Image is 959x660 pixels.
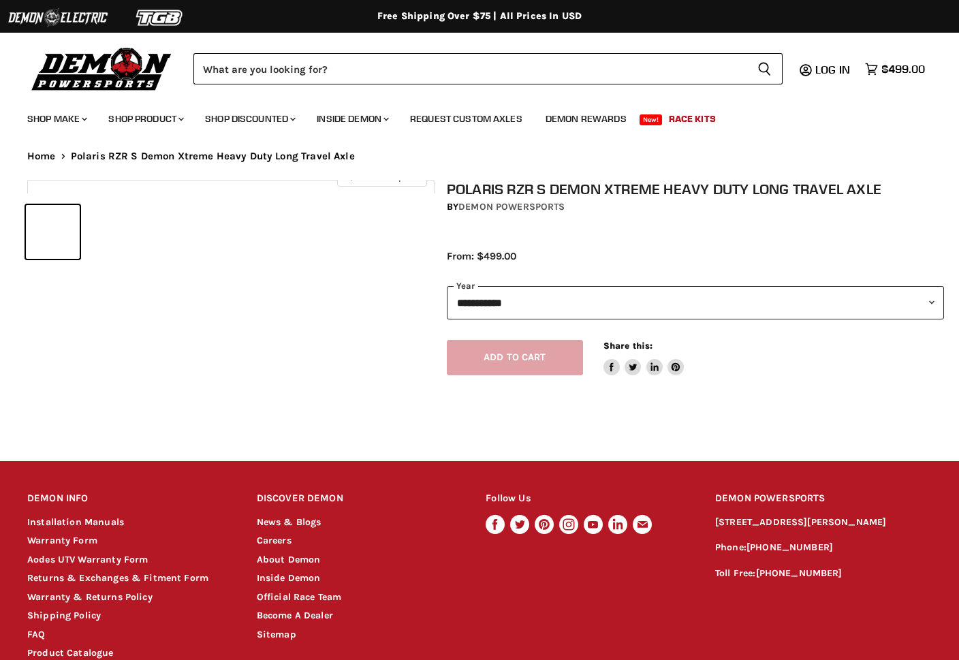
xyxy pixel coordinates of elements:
[257,554,321,565] a: About Demon
[858,59,932,79] a: $499.00
[27,610,101,621] a: Shipping Policy
[257,591,342,603] a: Official Race Team
[257,516,321,528] a: News & Blogs
[400,105,533,133] a: Request Custom Axles
[659,105,726,133] a: Race Kits
[486,483,689,515] h2: Follow Us
[27,535,97,546] a: Warranty Form
[746,541,833,553] a: [PHONE_NUMBER]
[26,205,80,259] button: Polaris RZR S Demon Xtreme Heavy Duty Long Travel Axle thumbnail
[27,151,56,162] a: Home
[27,629,45,640] a: FAQ
[746,53,783,84] button: Search
[603,341,653,351] span: Share this:
[27,647,114,659] a: Product Catalogue
[715,540,932,556] p: Phone:
[257,629,296,640] a: Sitemap
[71,151,355,162] span: Polaris RZR S Demon Xtreme Heavy Duty Long Travel Axle
[715,566,932,582] p: Toll Free:
[815,63,850,76] span: Log in
[257,572,321,584] a: Inside Demon
[447,250,516,262] span: From: $499.00
[27,572,208,584] a: Returns & Exchanges & Fitment Form
[715,483,932,515] h2: DEMON POWERSPORTS
[27,591,153,603] a: Warranty & Returns Policy
[809,63,858,76] a: Log in
[715,515,932,531] p: [STREET_ADDRESS][PERSON_NAME]
[17,105,95,133] a: Shop Make
[195,105,304,133] a: Shop Discounted
[756,567,843,579] a: [PHONE_NUMBER]
[257,535,292,546] a: Careers
[458,201,565,213] a: Demon Powersports
[881,63,925,76] span: $499.00
[27,483,231,515] h2: DEMON INFO
[27,44,176,93] img: Demon Powersports
[193,53,746,84] input: Search
[603,340,685,376] aside: Share this:
[7,5,109,31] img: Demon Electric Logo 2
[344,172,420,182] span: Click to expand
[535,105,637,133] a: Demon Rewards
[447,200,944,215] div: by
[193,53,783,84] form: Product
[109,5,211,31] img: TGB Logo 2
[257,610,333,621] a: Become A Dealer
[257,483,460,515] h2: DISCOVER DEMON
[98,105,192,133] a: Shop Product
[447,286,944,319] select: year
[27,516,124,528] a: Installation Manuals
[17,99,922,133] ul: Main menu
[306,105,397,133] a: Inside Demon
[447,180,944,198] h1: Polaris RZR S Demon Xtreme Heavy Duty Long Travel Axle
[27,554,148,565] a: Aodes UTV Warranty Form
[640,114,663,125] span: New!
